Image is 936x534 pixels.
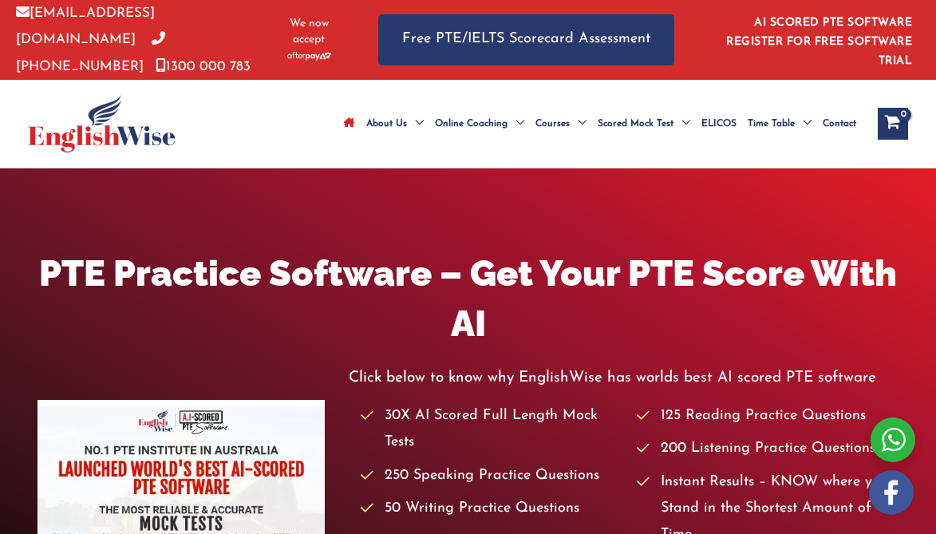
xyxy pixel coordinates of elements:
img: cropped-ew-logo [28,95,176,152]
span: We now accept [280,16,338,48]
a: Online CoachingMenu Toggle [429,96,530,152]
a: Contact [817,96,862,152]
a: CoursesMenu Toggle [530,96,592,152]
a: Time TableMenu Toggle [742,96,817,152]
span: Time Table [748,96,795,152]
img: Afterpay-Logo [287,52,331,61]
a: [EMAIL_ADDRESS][DOMAIN_NAME] [16,6,155,46]
li: 125 Reading Practice Questions [637,403,898,429]
span: Menu Toggle [570,96,586,152]
span: Online Coaching [435,96,507,152]
aside: Header Widget 1 [706,4,920,75]
a: View Shopping Cart, empty [878,108,908,140]
span: About Us [366,96,407,152]
span: Menu Toggle [673,96,690,152]
a: [PHONE_NUMBER] [16,33,165,73]
h1: PTE Practice Software – Get Your PTE Score With AI [38,248,898,349]
p: Click below to know why EnglishWise has worlds best AI scored PTE software [349,365,898,391]
li: 50 Writing Practice Questions [361,496,622,522]
a: 1300 000 783 [156,60,251,73]
span: Scored Mock Test [598,96,673,152]
li: 30X AI Scored Full Length Mock Tests [361,403,622,457]
span: Menu Toggle [795,96,812,152]
li: 250 Speaking Practice Questions [361,463,622,489]
a: Free PTE/IELTS Scorecard Assessment [378,14,674,65]
img: white-facebook.png [869,470,914,515]
span: ELICOS [701,96,737,152]
li: 200 Listening Practice Questions [637,436,898,462]
nav: Site Navigation: Main Menu [338,96,862,152]
a: About UsMenu Toggle [361,96,429,152]
a: ELICOS [696,96,742,152]
a: Scored Mock TestMenu Toggle [592,96,696,152]
span: Contact [823,96,856,152]
span: Menu Toggle [507,96,524,152]
span: Menu Toggle [407,96,424,152]
a: AI SCORED PTE SOFTWARE REGISTER FOR FREE SOFTWARE TRIAL [726,17,912,67]
span: Courses [535,96,570,152]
